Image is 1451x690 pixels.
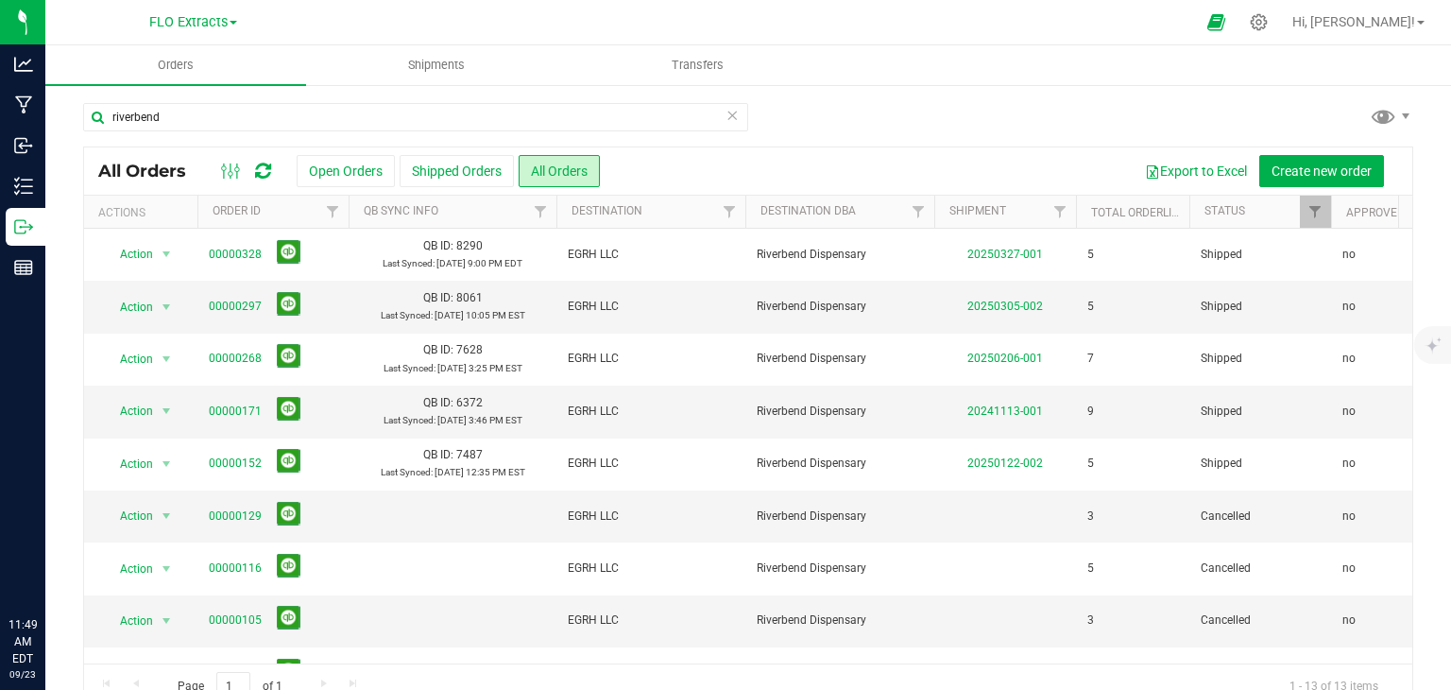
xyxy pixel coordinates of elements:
[383,258,435,268] span: Last Synced:
[967,352,1043,365] a: 20250206-001
[14,177,33,196] inline-svg: Inventory
[1087,350,1094,368] span: 7
[423,291,453,304] span: QB ID:
[155,241,179,267] span: select
[1045,196,1076,228] a: Filter
[103,503,154,529] span: Action
[646,57,749,74] span: Transfers
[423,448,453,461] span: QB ID:
[1300,196,1331,228] a: Filter
[306,45,567,85] a: Shipments
[383,57,490,74] span: Shipments
[98,206,190,219] div: Actions
[209,612,262,630] a: 00000105
[14,258,33,277] inline-svg: Reports
[209,298,262,316] a: 00000297
[572,204,642,217] a: Destination
[757,246,923,264] span: Riverbend Dispensary
[1087,403,1094,421] span: 9
[155,556,179,582] span: select
[1087,455,1094,473] span: 5
[1201,612,1320,630] span: Cancelled
[1201,455,1320,473] span: Shipped
[1091,206,1193,219] a: Total Orderlines
[14,55,33,74] inline-svg: Analytics
[155,451,179,477] span: select
[103,608,154,634] span: Action
[519,155,600,187] button: All Orders
[757,350,923,368] span: Riverbend Dispensary
[435,310,525,320] span: [DATE] 10:05 PM EST
[103,451,154,477] span: Action
[456,291,483,304] span: 8061
[14,217,33,236] inline-svg: Outbound
[757,298,923,316] span: Riverbend Dispensary
[1201,246,1320,264] span: Shipped
[364,204,438,217] a: QB Sync Info
[9,616,37,667] p: 11:49 AM EDT
[213,204,261,217] a: Order ID
[155,660,179,686] span: select
[1272,164,1372,179] span: Create new order
[435,467,525,477] span: [DATE] 12:35 PM EST
[149,14,228,30] span: FLO Extracts
[384,415,435,425] span: Last Synced:
[1204,204,1245,217] a: Status
[436,258,522,268] span: [DATE] 9:00 PM EDT
[568,298,734,316] span: EGRH LLC
[967,405,1043,418] a: 20241113-001
[568,246,734,264] span: EGRH LLC
[949,204,1006,217] a: Shipment
[155,294,179,320] span: select
[14,136,33,155] inline-svg: Inbound
[103,556,154,582] span: Action
[1201,350,1320,368] span: Shipped
[1195,4,1238,41] span: Open Ecommerce Menu
[1087,246,1094,264] span: 5
[155,398,179,424] span: select
[384,363,435,373] span: Last Synced:
[456,343,483,356] span: 7628
[1342,246,1356,264] span: no
[1342,455,1356,473] span: no
[456,396,483,409] span: 6372
[381,467,433,477] span: Last Synced:
[209,403,262,421] a: 00000171
[760,204,856,217] a: Destination DBA
[757,612,923,630] span: Riverbend Dispensary
[9,667,37,681] p: 09/23
[103,660,154,686] span: Action
[423,343,453,356] span: QB ID:
[456,239,483,252] span: 8290
[1342,508,1356,526] span: no
[209,246,262,264] a: 00000328
[757,455,923,473] span: Riverbend Dispensary
[1087,508,1094,526] span: 3
[437,363,522,373] span: [DATE] 3:25 PM EST
[209,508,262,526] a: 00000129
[1342,350,1356,368] span: no
[155,346,179,372] span: select
[757,560,923,578] span: Riverbend Dispensary
[1247,13,1271,31] div: Manage settings
[1342,403,1356,421] span: no
[317,196,349,228] a: Filter
[381,310,433,320] span: Last Synced:
[725,103,739,128] span: Clear
[568,560,734,578] span: EGRH LLC
[103,346,154,372] span: Action
[757,403,923,421] span: Riverbend Dispensary
[1259,155,1384,187] button: Create new order
[423,239,453,252] span: QB ID:
[1087,298,1094,316] span: 5
[209,350,262,368] a: 00000268
[155,608,179,634] span: select
[567,45,828,85] a: Transfers
[568,350,734,368] span: EGRH LLC
[714,196,745,228] a: Filter
[45,45,306,85] a: Orders
[757,508,923,526] span: Riverbend Dispensary
[209,455,262,473] a: 00000152
[568,612,734,630] span: EGRH LLC
[132,57,219,74] span: Orders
